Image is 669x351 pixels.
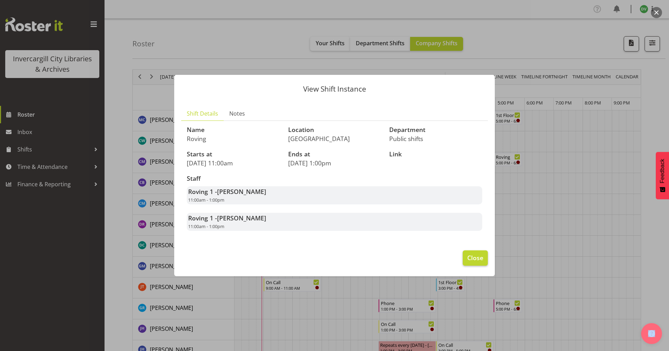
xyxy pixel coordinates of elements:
[187,126,280,133] h3: Name
[188,214,266,222] strong: Roving 1 -
[187,151,280,158] h3: Starts at
[187,109,218,118] span: Shift Details
[187,135,280,142] p: Roving
[659,159,666,183] span: Feedback
[288,126,381,133] h3: Location
[188,223,224,229] span: 11:00am - 1:00pm
[187,159,280,167] p: [DATE] 11:00am
[389,126,482,133] h3: Department
[188,197,224,203] span: 11:00am - 1:00pm
[389,151,482,158] h3: Link
[188,187,266,196] strong: Roving 1 -
[187,175,482,182] h3: Staff
[288,159,381,167] p: [DATE] 1:00pm
[288,135,381,142] p: [GEOGRAPHIC_DATA]
[463,250,488,266] button: Close
[217,187,266,196] span: [PERSON_NAME]
[467,253,483,262] span: Close
[181,85,488,93] p: View Shift Instance
[229,109,245,118] span: Notes
[217,214,266,222] span: [PERSON_NAME]
[389,135,482,142] p: Public shifts
[648,330,655,337] img: help-xxl-2.png
[288,151,381,158] h3: Ends at
[656,152,669,199] button: Feedback - Show survey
